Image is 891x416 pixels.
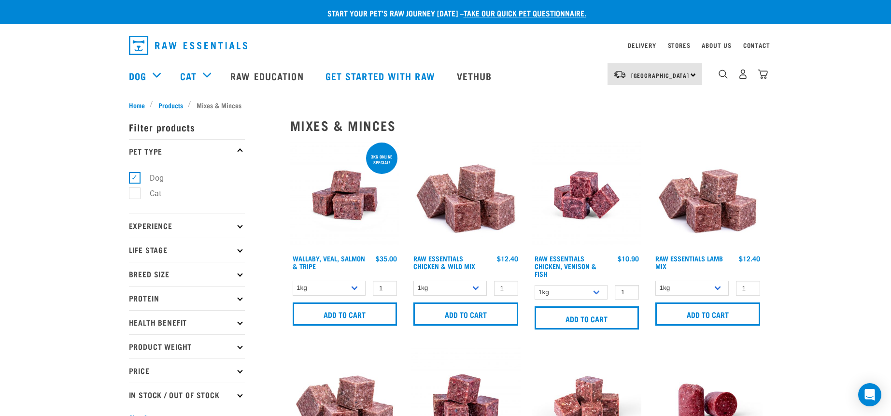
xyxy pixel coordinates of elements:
[129,100,763,110] nav: breadcrumbs
[668,43,691,47] a: Stores
[413,302,518,326] input: Add to cart
[655,302,760,326] input: Add to cart
[628,43,656,47] a: Delivery
[613,70,626,79] img: van-moving.png
[158,100,183,110] span: Products
[535,257,596,275] a: Raw Essentials Chicken, Venison & Fish
[129,139,245,163] p: Pet Type
[129,359,245,383] p: Price
[739,255,760,262] div: $12.40
[316,57,447,95] a: Get started with Raw
[129,262,245,286] p: Breed Size
[153,100,188,110] a: Products
[743,43,770,47] a: Contact
[290,118,763,133] h2: Mixes & Minces
[719,70,728,79] img: home-icon-1@2x.png
[221,57,315,95] a: Raw Education
[180,69,197,83] a: Cat
[290,141,400,250] img: Wallaby Veal Salmon Tripe 1642
[497,255,518,262] div: $12.40
[376,255,397,262] div: $35.00
[758,69,768,79] img: home-icon@2x.png
[447,57,504,95] a: Vethub
[129,238,245,262] p: Life Stage
[464,11,586,15] a: take our quick pet questionnaire.
[494,281,518,296] input: 1
[129,100,145,110] span: Home
[129,286,245,310] p: Protein
[129,383,245,407] p: In Stock / Out Of Stock
[129,100,150,110] a: Home
[121,32,770,59] nav: dropdown navigation
[535,306,639,330] input: Add to cart
[618,255,639,262] div: $10.90
[129,310,245,334] p: Health Benefit
[373,281,397,296] input: 1
[129,214,245,238] p: Experience
[858,383,881,406] div: Open Intercom Messenger
[134,187,165,200] label: Cat
[702,43,731,47] a: About Us
[129,36,247,55] img: Raw Essentials Logo
[366,149,397,170] div: 3kg online special!
[738,69,748,79] img: user.png
[653,141,763,250] img: ?1041 RE Lamb Mix 01
[129,334,245,359] p: Product Weight
[615,285,639,300] input: 1
[631,73,690,77] span: [GEOGRAPHIC_DATA]
[293,302,397,326] input: Add to cart
[129,115,245,139] p: Filter products
[134,172,168,184] label: Dog
[413,257,475,268] a: Raw Essentials Chicken & Wild Mix
[655,257,723,268] a: Raw Essentials Lamb Mix
[736,281,760,296] input: 1
[411,141,521,250] img: Pile Of Cubed Chicken Wild Meat Mix
[129,69,146,83] a: Dog
[532,141,642,250] img: Chicken Venison mix 1655
[293,257,365,268] a: Wallaby, Veal, Salmon & Tripe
